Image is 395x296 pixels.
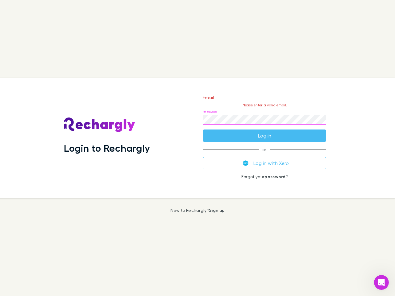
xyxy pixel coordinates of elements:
[374,275,389,290] iframe: Intercom live chat
[203,129,326,142] button: Log in
[64,117,135,132] img: Rechargly's Logo
[209,208,225,213] a: Sign up
[203,174,326,179] p: Forgot your ?
[203,157,326,169] button: Log in with Xero
[170,208,225,213] p: New to Rechargly?
[264,174,285,179] a: password
[64,142,150,154] h1: Login to Rechargly
[243,160,248,166] img: Xero's logo
[203,109,217,114] label: Password
[203,103,326,107] p: Please enter a valid email.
